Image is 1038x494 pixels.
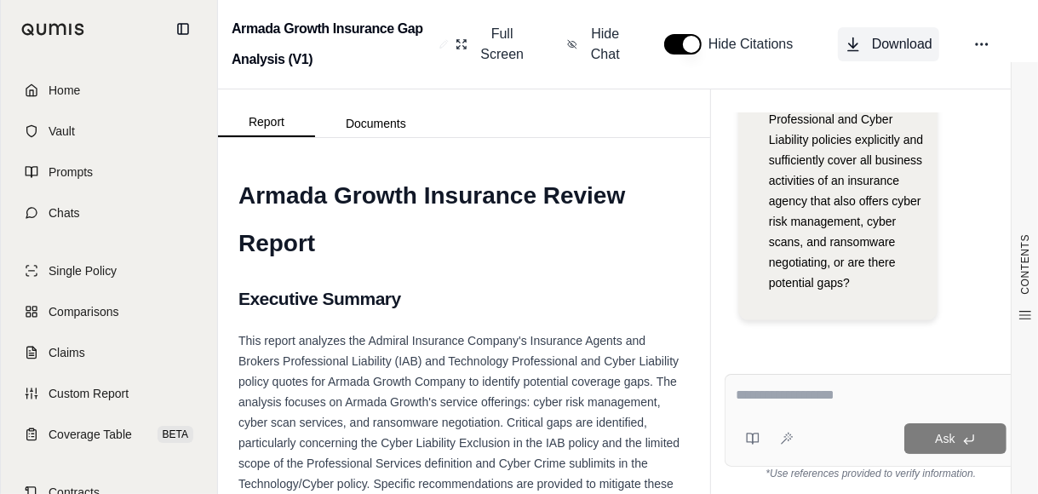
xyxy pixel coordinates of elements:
[49,204,80,221] span: Chats
[49,82,80,99] span: Home
[588,24,623,65] span: Hide Chat
[49,303,118,320] span: Comparisons
[49,426,132,443] span: Coverage Table
[232,14,433,75] h2: Armada Growth Insurance Gap Analysis (V1)
[49,262,117,279] span: Single Policy
[21,23,85,36] img: Qumis Logo
[11,334,207,371] a: Claims
[49,123,75,140] span: Vault
[315,110,437,137] button: Documents
[11,375,207,412] a: Custom Report
[838,27,939,61] button: Download
[169,15,197,43] button: Collapse sidebar
[872,34,932,55] span: Download
[49,344,85,361] span: Claims
[218,108,315,137] button: Report
[11,416,207,453] a: Coverage TableBETA
[708,34,804,55] span: Hide Citations
[11,112,207,150] a: Vault
[11,194,207,232] a: Chats
[560,17,630,72] button: Hide Chat
[478,24,526,65] span: Full Screen
[904,423,1006,454] button: Ask
[11,72,207,109] a: Home
[238,281,690,317] h2: Executive Summary
[725,467,1018,480] div: *Use references provided to verify information.
[11,153,207,191] a: Prompts
[449,17,533,72] button: Full Screen
[769,31,923,290] span: Do the definitions of 'Professional Services' in both the IAB Professional Liability and Technolo...
[1018,234,1032,295] span: CONTENTS
[11,293,207,330] a: Comparisons
[238,172,690,267] h1: Armada Growth Insurance Review Report
[49,385,129,402] span: Custom Report
[11,252,207,290] a: Single Policy
[935,432,955,445] span: Ask
[158,426,193,443] span: BETA
[49,164,93,181] span: Prompts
